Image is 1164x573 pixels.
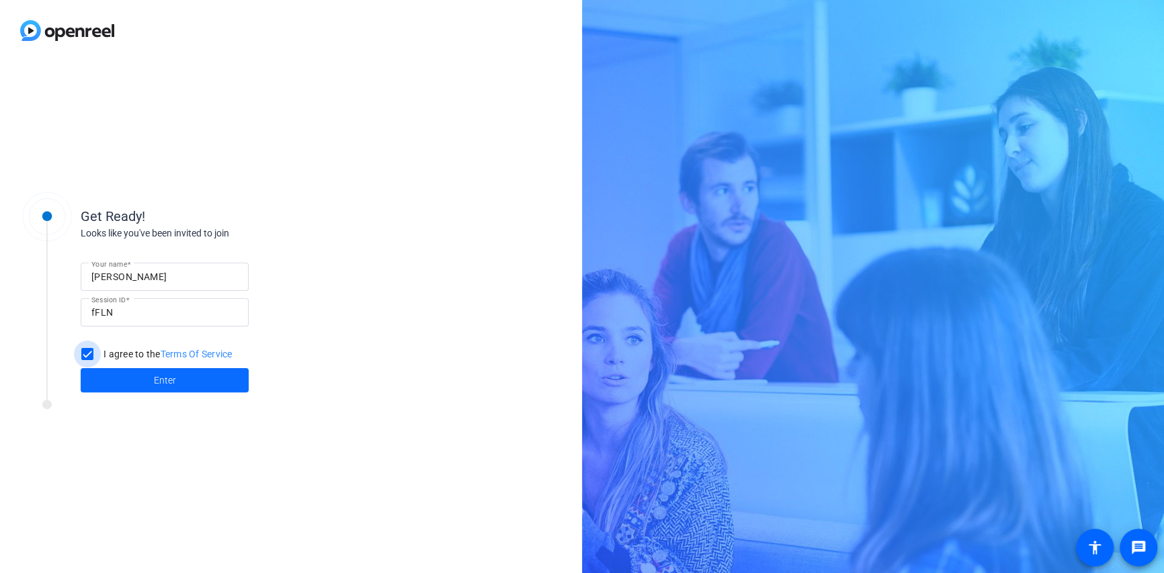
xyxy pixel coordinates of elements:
mat-icon: accessibility [1087,539,1103,556]
mat-label: Session ID [91,296,126,304]
div: Looks like you've been invited to join [81,226,349,240]
mat-label: Your name [91,260,127,268]
label: I agree to the [101,347,233,361]
div: Get Ready! [81,206,349,226]
a: Terms Of Service [161,349,233,359]
span: Enter [154,373,176,388]
mat-icon: message [1130,539,1147,556]
button: Enter [81,368,249,392]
